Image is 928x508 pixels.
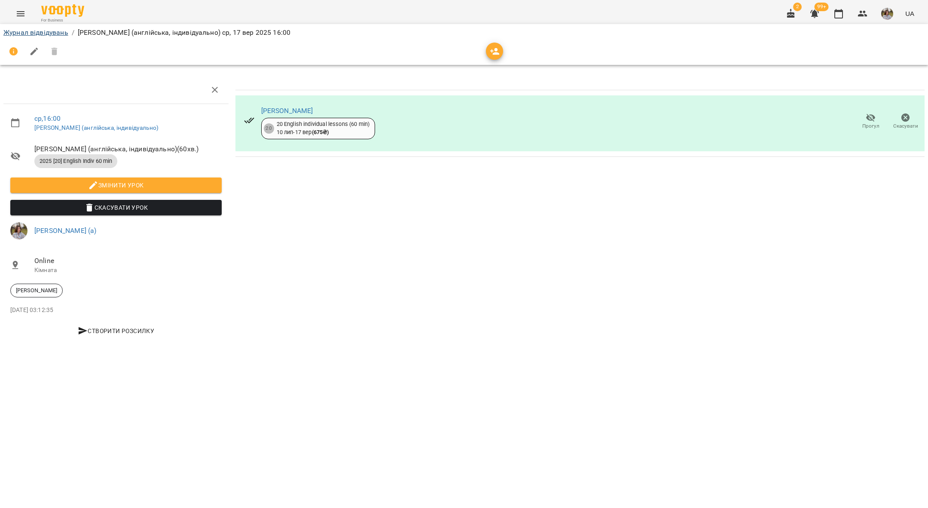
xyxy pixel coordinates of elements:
div: [PERSON_NAME] [10,284,63,297]
a: [PERSON_NAME] (англійська, індивідуально) [34,124,159,131]
div: 20 English individual lessons (60 min) 10 лип - 17 вер [277,120,370,136]
p: Кімната [34,266,222,275]
img: 2afcea6c476e385b61122795339ea15c.jpg [10,222,27,239]
a: ср , 16:00 [34,114,61,122]
span: Online [34,256,222,266]
button: Створити розсилку [10,323,222,339]
a: Журнал відвідувань [3,28,68,37]
span: Прогул [862,122,879,130]
li: / [72,28,74,38]
span: [PERSON_NAME] [11,287,62,294]
span: Змінити урок [17,180,215,190]
nav: breadcrumb [3,28,925,38]
span: 2 [793,3,802,11]
a: [PERSON_NAME] (а) [34,226,97,235]
button: Прогул [853,110,888,134]
button: Скасувати Урок [10,200,222,215]
b: ( 675 ₴ ) [312,129,329,135]
span: 99+ [815,3,829,11]
button: Змінити урок [10,177,222,193]
div: 20 [264,123,274,134]
button: Скасувати [888,110,923,134]
span: [PERSON_NAME] (англійська, індивідуально) ( 60 хв. ) [34,144,222,154]
p: [DATE] 03:12:35 [10,306,222,315]
img: 2afcea6c476e385b61122795339ea15c.jpg [881,8,893,20]
button: Menu [10,3,31,24]
p: [PERSON_NAME] (англійська, індивідуально) ср, 17 вер 2025 16:00 [78,28,290,38]
button: UA [902,6,918,21]
img: Voopty Logo [41,4,84,17]
span: Скасувати Урок [17,202,215,213]
span: UA [905,9,914,18]
span: Скасувати [893,122,918,130]
span: 2025 [20] English Indiv 60 min [34,157,117,165]
span: Створити розсилку [14,326,218,336]
a: [PERSON_NAME] [261,107,313,115]
span: For Business [41,18,84,23]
